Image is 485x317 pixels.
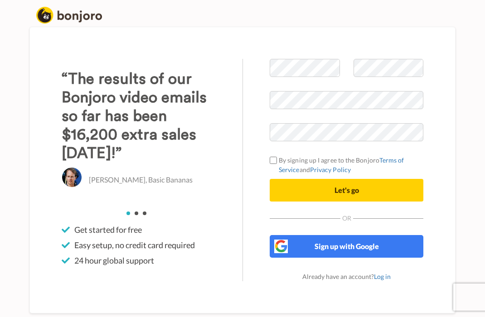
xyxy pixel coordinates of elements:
[62,167,82,187] img: Christo Hall, Basic Bananas
[74,224,142,235] span: Get started for free
[302,273,391,280] span: Already have an account?
[74,255,154,266] span: 24 hour global support
[74,240,195,250] span: Easy setup, no credit card required
[315,242,379,250] span: Sign up with Google
[335,186,359,194] span: Let's go
[270,155,423,174] label: By signing up I agree to the Bonjoro and
[279,156,404,173] a: Terms of Service
[270,179,423,202] button: Let's go
[340,215,353,221] span: Or
[310,166,351,173] a: Privacy Policy
[89,175,193,185] p: [PERSON_NAME], Basic Bananas
[36,7,102,24] img: logo_full.png
[270,157,277,164] input: By signing up I agree to the BonjoroTerms of ServiceandPrivacy Policy
[374,273,391,280] a: Log in
[62,70,215,163] h3: “The results of our Bonjoro video emails so far has been $16,200 extra sales [DATE]!”
[270,235,423,258] button: Sign up with Google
